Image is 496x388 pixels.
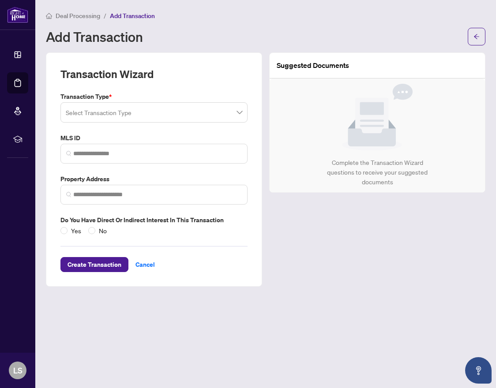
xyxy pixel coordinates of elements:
[13,364,23,377] span: LS
[66,151,71,156] img: search_icon
[104,11,106,21] li: /
[60,67,154,81] h2: Transaction Wizard
[473,34,480,40] span: arrow-left
[66,192,71,197] img: search_icon
[60,257,128,272] button: Create Transaction
[60,174,248,184] label: Property Address
[135,257,155,272] span: Cancel
[110,12,155,20] span: Add Transaction
[60,133,248,143] label: MLS ID
[68,226,85,235] span: Yes
[46,13,52,19] span: home
[7,7,28,23] img: logo
[277,60,349,71] article: Suggested Documents
[465,357,492,384] button: Open asap
[46,30,143,44] h1: Add Transaction
[60,215,248,225] label: Do you have direct or indirect interest in this transaction
[128,257,162,272] button: Cancel
[68,257,121,272] span: Create Transaction
[342,84,413,151] img: Null State Icon
[95,226,110,235] span: No
[60,92,248,101] label: Transaction Type
[318,158,437,187] div: Complete the Transaction Wizard questions to receive your suggested documents
[56,12,100,20] span: Deal Processing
